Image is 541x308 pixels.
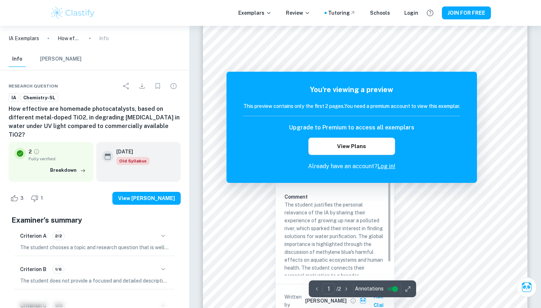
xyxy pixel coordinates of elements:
[20,265,47,273] h6: Criterion B
[284,193,385,201] h6: Comment
[9,105,181,139] h6: How effective are homemade photocatalysts, based on different metal-doped TiO2, in degrading [MED...
[370,9,390,17] a: Schools
[20,277,169,285] p: The student does not provide a focused and detailed description of the main topic, lacking cohesi...
[11,215,178,226] h5: Examiner's summary
[517,277,537,297] button: Ask Clai
[336,285,341,293] p: / 2
[116,157,150,165] span: Old Syllabus
[284,201,385,288] p: The student justifies the personal relevance of the IA by sharing their experience of growing up ...
[328,9,356,17] a: Tutoring
[424,7,436,19] button: Help and Feedback
[53,233,64,239] span: 2/2
[305,297,347,305] h6: [PERSON_NAME]
[29,148,32,156] p: 2
[48,165,88,176] button: Breakdown
[53,266,64,273] span: 1/6
[116,157,150,165] div: Starting from the May 2025 session, the Chemistry IA requirements have changed. It's OK to refer ...
[29,156,88,162] span: Fully verified
[29,193,47,204] div: Dislike
[58,34,81,42] p: How effective are homemade photocatalysts, based on different metal-doped TiO2, in degrading [MED...
[119,79,133,93] div: Share
[404,9,418,17] a: Login
[112,192,181,205] button: View [PERSON_NAME]
[289,123,414,132] h6: Upgrade to Premium to access all exemplars
[348,296,358,306] button: View full profile
[243,84,460,95] h5: You're viewing a preview
[308,138,395,155] button: View Plans
[20,243,169,251] p: The student chooses a topic and research question that is well-justified through its global and p...
[116,148,144,156] h6: [DATE]
[20,232,47,240] h6: Criterion A
[21,94,58,101] span: Chemistry-SL
[135,79,149,93] div: Download
[243,162,460,171] p: Already have an account?
[20,93,58,102] a: Chemistry-SL
[9,83,58,89] span: Research question
[9,94,19,101] span: IA
[286,9,310,17] p: Review
[377,163,395,170] a: Log in!
[40,51,82,67] button: [PERSON_NAME]
[355,285,384,293] span: Annotations
[16,195,28,202] span: 3
[50,6,96,20] img: Clastify logo
[166,79,181,93] div: Report issue
[9,93,19,102] a: IA
[238,9,272,17] p: Exemplars
[9,51,26,67] button: Info
[360,297,366,304] img: clai.svg
[442,6,491,19] button: JOIN FOR FREE
[9,193,28,204] div: Like
[9,34,39,42] a: IA Exemplars
[33,148,40,155] a: Grade fully verified
[99,34,109,42] p: Info
[37,195,47,202] span: 1
[151,79,165,93] div: Bookmark
[243,102,460,110] h6: This preview contains only the first 2 pages. You need a premium account to view this exemplar.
